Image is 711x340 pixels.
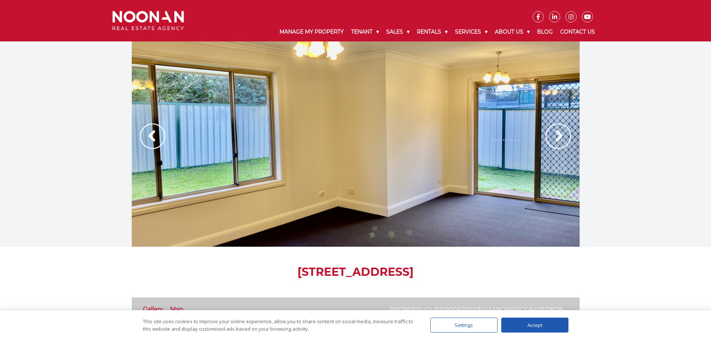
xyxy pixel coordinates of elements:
[546,124,571,149] img: Arrow slider
[501,318,568,333] div: Accept
[383,22,413,41] a: Sales
[451,22,491,41] a: Services
[170,306,183,313] a: Map
[491,22,533,41] a: About Us
[347,22,383,41] a: Tenant
[143,306,163,313] a: Gallery
[112,11,184,31] img: Noonan Real Estate Agency
[533,22,556,41] a: Blog
[140,124,165,149] img: Arrow slider
[132,265,580,279] h1: [STREET_ADDRESS]
[413,22,451,41] a: Rentals
[276,22,347,41] a: Manage My Property
[556,22,599,41] a: Contact Us
[390,305,563,314] p: Property ID: b35b0062bfe84f5a9c06e6cc84ded8d9
[143,318,415,333] div: This site uses cookies to improve your online experience, allow you to share content on social me...
[430,318,498,333] div: Settings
